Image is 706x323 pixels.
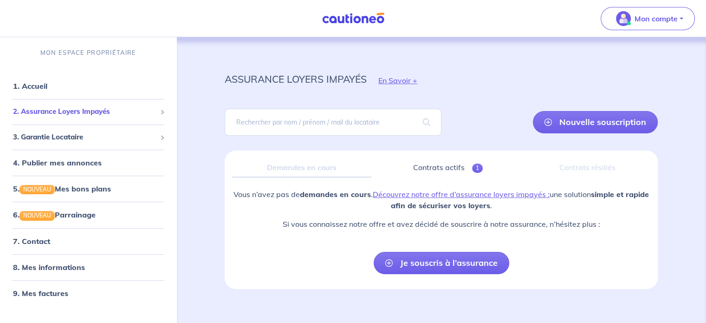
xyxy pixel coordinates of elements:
a: 5.NOUVEAUMes bons plans [13,184,111,193]
a: Contrats actifs1 [379,158,518,178]
span: 3. Garantie Locataire [13,132,156,143]
a: Je souscris à l’assurance [374,252,509,274]
a: 6.NOUVEAUParrainage [13,210,96,219]
div: 8. Mes informations [4,258,173,277]
p: Vous n’avez pas de . une solution . [232,189,650,211]
a: Découvrez notre offre d’assurance loyers impayés : [373,190,550,199]
span: search [412,109,441,135]
div: 1. Accueil [4,77,173,95]
p: Si vous connaissez notre offre et avez décidé de souscrire à notre assurance, n’hésitez plus : [232,218,650,230]
span: 2. Assurance Loyers Impayés [13,106,156,117]
div: 7. Contact [4,232,173,250]
p: MON ESPACE PROPRIÉTAIRE [40,48,136,57]
input: Rechercher par nom / prénom / mail du locataire [225,109,441,136]
div: 6.NOUVEAUParrainage [4,205,173,224]
a: 1. Accueil [13,81,47,91]
a: Nouvelle souscription [533,111,658,133]
div: 3. Garantie Locataire [4,128,173,146]
button: En Savoir + [367,67,429,94]
a: 4. Publier mes annonces [13,158,102,167]
img: Cautioneo [318,13,388,24]
div: 9. Mes factures [4,284,173,303]
span: 1 [472,164,483,173]
p: assurance loyers impayés [225,71,367,87]
a: 7. Contact [13,237,50,246]
a: 9. Mes factures [13,289,68,298]
a: 8. Mes informations [13,263,85,272]
div: 4. Publier mes annonces [4,153,173,172]
div: 5.NOUVEAUMes bons plans [4,179,173,198]
strong: demandes en cours [300,190,371,199]
div: 2. Assurance Loyers Impayés [4,103,173,121]
p: Mon compte [635,13,678,24]
img: illu_account_valid_menu.svg [616,11,631,26]
button: illu_account_valid_menu.svgMon compte [601,7,695,30]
